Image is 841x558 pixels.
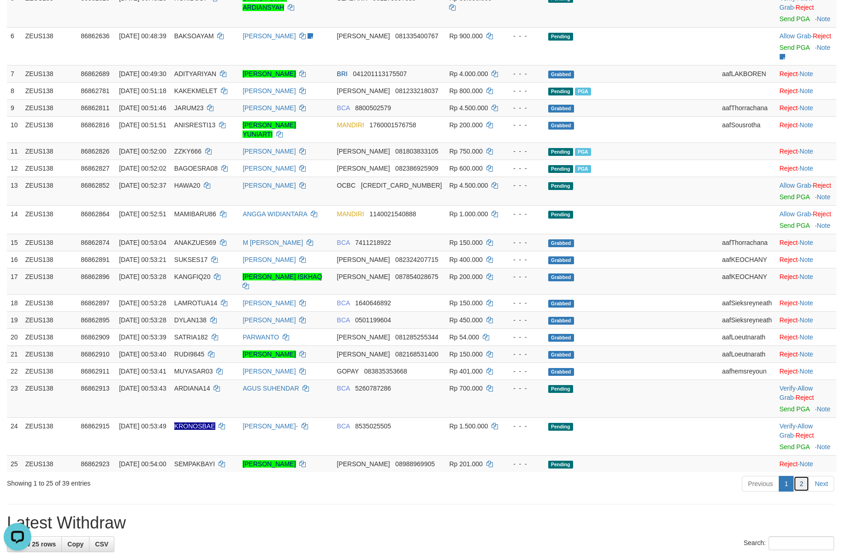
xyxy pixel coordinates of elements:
[506,272,541,281] div: - - -
[718,251,776,268] td: aafKEOCHANY
[119,316,166,324] span: [DATE] 00:53:28
[800,368,813,375] a: Note
[776,205,837,234] td: ·
[776,116,837,142] td: ·
[174,273,211,280] span: KANGFIQ20
[506,31,541,41] div: - - -
[796,4,814,11] a: Reject
[81,148,109,155] span: 86862826
[337,121,364,129] span: MANDIRI
[449,165,482,172] span: Rp 600.000
[174,87,217,95] span: KAKEKMELET
[22,380,77,417] td: ZEUS138
[449,316,482,324] span: Rp 450.000
[800,104,813,112] a: Note
[22,328,77,345] td: ZEUS138
[7,234,22,251] td: 15
[22,65,77,82] td: ZEUS138
[61,536,89,552] a: Copy
[780,87,798,95] a: Reject
[548,351,574,359] span: Grabbed
[119,368,166,375] span: [DATE] 00:53:41
[7,116,22,142] td: 10
[776,82,837,99] td: ·
[449,87,482,95] span: Rp 800.000
[243,165,296,172] a: [PERSON_NAME]
[575,165,591,173] span: Marked by aafchomsokheang
[780,256,798,263] a: Reject
[81,165,109,172] span: 86862827
[718,65,776,82] td: aafLAKBOREN
[575,148,591,156] span: Marked by aafchomsokheang
[174,182,201,189] span: HAWA20
[744,536,834,550] label: Search:
[780,182,813,189] span: ·
[506,367,541,376] div: - - -
[7,205,22,234] td: 14
[800,460,813,468] a: Note
[449,70,488,77] span: Rp 4.000.000
[243,256,296,263] a: [PERSON_NAME]
[7,311,22,328] td: 19
[7,142,22,160] td: 11
[718,328,776,345] td: aafLoeutnarath
[119,256,166,263] span: [DATE] 00:53:21
[548,368,574,376] span: Grabbed
[449,368,482,375] span: Rp 401.000
[7,65,22,82] td: 7
[548,122,574,130] span: Grabbed
[718,116,776,142] td: aafSousrotha
[395,333,438,341] span: Copy 081285255344 to clipboard
[355,299,391,307] span: Copy 1640646892 to clipboard
[7,177,22,205] td: 13
[506,147,541,156] div: - - -
[119,87,166,95] span: [DATE] 00:51:18
[506,384,541,393] div: - - -
[243,368,296,375] a: [PERSON_NAME]
[364,368,407,375] span: Copy 083835353668 to clipboard
[337,70,348,77] span: BRI
[361,182,442,189] span: Copy 693817721717 to clipboard
[22,345,77,362] td: ZEUS138
[800,148,813,155] a: Note
[449,256,482,263] span: Rp 400.000
[95,540,108,548] span: CSV
[780,350,798,358] a: Reject
[89,536,114,552] a: CSV
[776,294,837,311] td: ·
[243,210,307,218] a: ANGGA WIDIANTARA
[81,70,109,77] span: 86862689
[81,87,109,95] span: 86862781
[174,256,207,263] span: SUKSES17
[369,210,416,218] span: Copy 1140021540888 to clipboard
[800,316,813,324] a: Note
[22,311,77,328] td: ZEUS138
[506,86,541,95] div: - - -
[449,182,488,189] span: Rp 4.500.000
[548,334,574,342] span: Grabbed
[780,333,798,341] a: Reject
[22,205,77,234] td: ZEUS138
[81,350,109,358] span: 86862910
[243,121,296,138] a: [PERSON_NAME] YUNIARTI
[119,104,166,112] span: [DATE] 00:51:46
[548,182,573,190] span: Pending
[337,182,355,189] span: OCBC
[780,210,811,218] a: Allow Grab
[243,70,296,77] a: [PERSON_NAME]
[548,256,574,264] span: Grabbed
[780,368,798,375] a: Reject
[243,422,298,430] a: [PERSON_NAME]-
[800,87,813,95] a: Note
[548,317,574,325] span: Grabbed
[575,88,591,95] span: Marked by aafchomsokheang
[243,273,322,280] a: [PERSON_NAME] ISKHAQ
[395,87,438,95] span: Copy 081233218037 to clipboard
[776,160,837,177] td: ·
[780,422,813,439] a: Allow Grab
[119,182,166,189] span: [DATE] 00:52:37
[718,362,776,380] td: aafhemsreyoun
[81,104,109,112] span: 86862811
[7,294,22,311] td: 18
[776,380,837,417] td: · ·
